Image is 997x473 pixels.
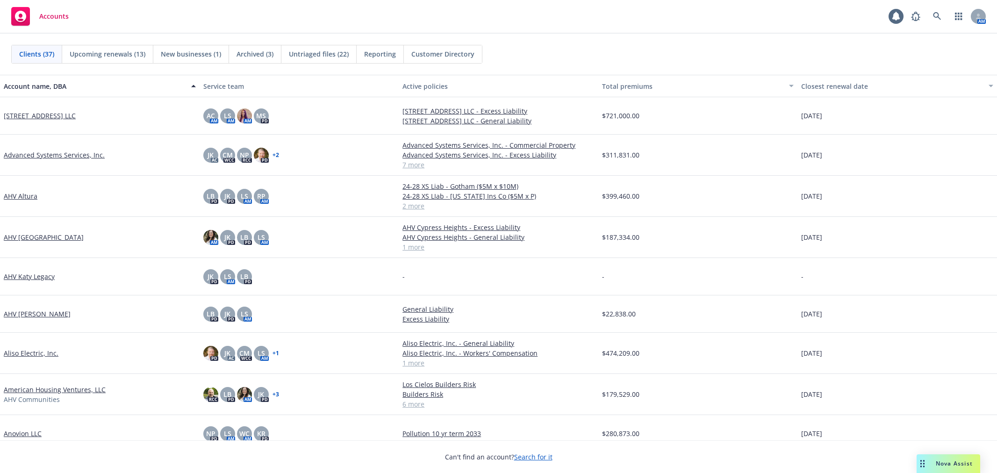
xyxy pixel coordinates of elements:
[402,358,595,368] a: 1 more
[224,272,231,281] span: LS
[402,150,595,160] a: Advanced Systems Services, Inc. - Excess Liability
[801,232,822,242] span: [DATE]
[801,272,803,281] span: -
[602,389,639,399] span: $179,529.00
[4,385,106,394] a: American Housing Ventures, LLC
[224,111,231,121] span: LS
[239,429,250,438] span: WC
[402,140,595,150] a: Advanced Systems Services, Inc. - Commercial Property
[273,152,279,158] a: + 2
[602,309,636,319] span: $22,838.00
[4,191,37,201] a: AHV Altura
[237,49,273,59] span: Archived (3)
[402,429,595,438] a: Pollution 10 yr term 2033
[4,81,186,91] div: Account name, DBA
[257,191,265,201] span: RP
[39,13,69,20] span: Accounts
[402,272,405,281] span: -
[207,111,215,121] span: AC
[602,81,784,91] div: Total premiums
[402,116,595,126] a: [STREET_ADDRESS] LLC - General Liability
[801,429,822,438] span: [DATE]
[402,399,595,409] a: 6 more
[445,452,552,462] span: Can't find an account?
[402,348,595,358] a: Aliso Electric, Inc. - Workers' Compensation
[411,49,474,59] span: Customer Directory
[402,389,595,399] a: Builders Risk
[801,111,822,121] span: [DATE]
[208,272,214,281] span: JK
[402,81,595,91] div: Active policies
[206,429,215,438] span: NP
[801,389,822,399] span: [DATE]
[237,387,252,402] img: photo
[258,389,264,399] span: JK
[240,272,248,281] span: LB
[203,230,218,245] img: photo
[254,148,269,163] img: photo
[4,150,105,160] a: Advanced Systems Services, Inc.
[797,75,997,97] button: Closest renewal date
[917,454,928,473] div: Drag to move
[4,429,42,438] a: Anovion LLC
[602,191,639,201] span: $399,460.00
[224,429,231,438] span: LS
[602,272,604,281] span: -
[4,309,71,319] a: AHV [PERSON_NAME]
[801,309,822,319] span: [DATE]
[4,111,76,121] a: [STREET_ADDRESS] LLC
[200,75,399,97] button: Service team
[602,232,639,242] span: $187,334.00
[364,49,396,59] span: Reporting
[273,392,279,397] a: + 3
[70,49,145,59] span: Upcoming renewals (13)
[801,191,822,201] span: [DATE]
[402,191,595,201] a: 24-28 XS LIab - [US_STATE] Ins Co ($5M x P)
[224,309,230,319] span: JK
[237,108,252,123] img: photo
[801,150,822,160] span: [DATE]
[402,242,595,252] a: 1 more
[207,309,215,319] span: LB
[208,150,214,160] span: JK
[203,387,218,402] img: photo
[19,49,54,59] span: Clients (37)
[258,232,265,242] span: LS
[598,75,798,97] button: Total premiums
[224,348,230,358] span: JK
[949,7,968,26] a: Switch app
[402,338,595,348] a: Aliso Electric, Inc. - General Liability
[602,348,639,358] span: $474,209.00
[258,348,265,358] span: LS
[399,75,598,97] button: Active policies
[207,191,215,201] span: LB
[4,272,55,281] a: AHV Katy Legacy
[801,348,822,358] span: [DATE]
[936,459,973,467] span: Nova Assist
[402,314,595,324] a: Excess Liability
[7,3,72,29] a: Accounts
[256,111,266,121] span: MS
[203,346,218,361] img: photo
[289,49,349,59] span: Untriaged files (22)
[222,150,233,160] span: CM
[801,81,983,91] div: Closest renewal date
[906,7,925,26] a: Report a Bug
[4,348,58,358] a: Aliso Electric, Inc.
[203,81,395,91] div: Service team
[161,49,221,59] span: New businesses (1)
[402,222,595,232] a: AHV Cypress Heights - Excess Liability
[4,232,84,242] a: AHV [GEOGRAPHIC_DATA]
[402,181,595,191] a: 24-28 XS Liab - Gotham ($5M x $10M)
[402,106,595,116] a: [STREET_ADDRESS] LLC - Excess Liability
[402,380,595,389] a: Los Cielos Builders Risk
[273,351,279,356] a: + 1
[240,232,248,242] span: LB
